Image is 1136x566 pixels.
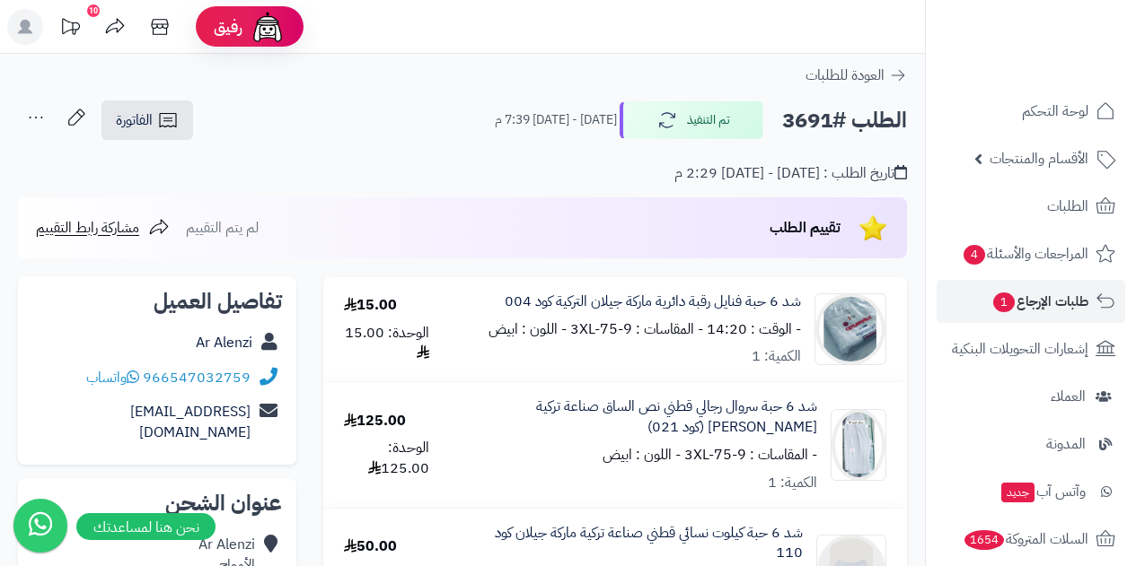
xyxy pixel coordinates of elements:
a: شد 6 حبة سروال رجالي قطني نص الساق صناعة تركية [PERSON_NAME] (كود 021) [471,396,817,438]
a: شد 6 حبة فنايل رقبة دائرية ماركة جيلان التركية كود 004 [505,292,801,312]
a: الفاتورة [101,100,193,140]
span: رفيق [214,16,242,38]
span: 1654 [964,530,1004,550]
a: وآتس آبجديد [937,470,1125,513]
div: الوحدة: 15.00 [344,323,429,364]
div: 50.00 [344,536,397,557]
div: الوحدة: 125.00 [344,438,429,479]
a: Ar Alenzi [196,332,252,353]
a: العملاء [937,375,1125,418]
small: - المقاسات : 3XL-75-9 [684,444,817,466]
span: مشاركة رابط التقييم [36,217,139,239]
h2: تفاصيل العميل [32,291,282,312]
small: - الوقت : 14:20 [707,318,801,340]
div: الكمية: 1 [752,346,801,367]
h2: الطلب #3691 [782,102,907,139]
div: 15.00 [344,295,397,316]
span: السلات المتروكة [963,527,1088,552]
span: تقييم الطلب [770,217,841,239]
div: تاريخ الطلب : [DATE] - [DATE] 2:29 م [674,163,907,184]
a: واتساب [86,367,139,388]
small: - المقاسات : 3XL-75-9 [570,318,703,340]
span: الطلبات [1047,194,1088,219]
small: - اللون : ابيض [489,318,567,340]
a: المدونة [937,422,1125,466]
span: المدونة [1046,431,1086,457]
button: تم التنفيذ [620,101,763,139]
span: الأقسام والمنتجات [990,146,1088,171]
small: - اللون : ابيض [603,444,681,466]
a: المراجعات والأسئلة4 [937,232,1125,275]
img: 1752833866-WhatsApp%20Image%202025-07-18%20at%201.05.46%20PM-90x90.jpeg [815,293,885,365]
a: إشعارات التحويلات البنكية [937,327,1125,370]
div: 10 [87,4,100,17]
span: 1 [993,292,1015,312]
a: العودة للطلبات [806,65,907,86]
a: الطلبات [937,185,1125,228]
a: طلبات الإرجاع1 [937,280,1125,323]
span: العملاء [1051,384,1086,409]
a: 966547032759 [143,367,251,388]
span: لوحة التحكم [1022,99,1088,124]
div: الكمية: 1 [768,473,817,493]
span: المراجعات والأسئلة [962,241,1088,266]
span: طلبات الإرجاع [991,289,1088,314]
span: الفاتورة [116,109,153,131]
a: شد 6 حبة كيلوت نسائي قطني صناعة تركية ماركة جيلان كود 110 [471,523,802,564]
span: جديد [1001,483,1035,502]
a: السلات المتروكة1654 [937,518,1125,561]
a: [EMAIL_ADDRESS][DOMAIN_NAME] [130,401,251,443]
span: وآتس آب [1000,479,1086,504]
span: إشعارات التحويلات البنكية [952,336,1088,361]
small: [DATE] - [DATE] 7:39 م [495,111,617,129]
span: 4 [964,245,985,265]
a: لوحة التحكم [937,90,1125,133]
span: العودة للطلبات [806,65,885,86]
div: 125.00 [344,411,406,431]
a: تحديثات المنصة [48,9,92,49]
span: لم يتم التقييم [186,217,259,239]
img: 1752838984-WhatsApp%20Image%202025-07-18%20at%202.38.10%20PM%20(1)-90x90.jpeg [832,409,885,481]
a: مشاركة رابط التقييم [36,217,170,239]
img: ai-face.png [250,9,286,45]
h2: عنوان الشحن [32,492,282,514]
